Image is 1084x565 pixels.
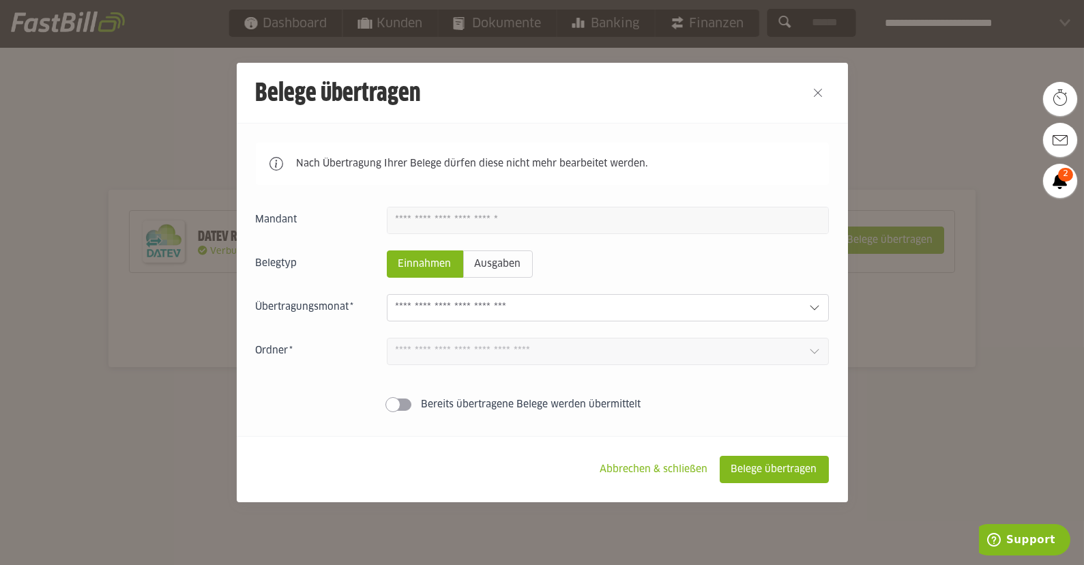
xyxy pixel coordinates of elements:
[720,456,829,483] sl-button: Belege übertragen
[589,456,720,483] sl-button: Abbrechen & schließen
[1058,168,1073,182] span: 2
[256,398,829,411] sl-switch: Bereits übertragene Belege werden übermittelt
[1043,164,1077,198] a: 2
[387,250,463,278] sl-radio-button: Einnahmen
[979,524,1070,558] iframe: Öffnet ein Widget, in dem Sie weitere Informationen finden
[463,250,533,278] sl-radio-button: Ausgaben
